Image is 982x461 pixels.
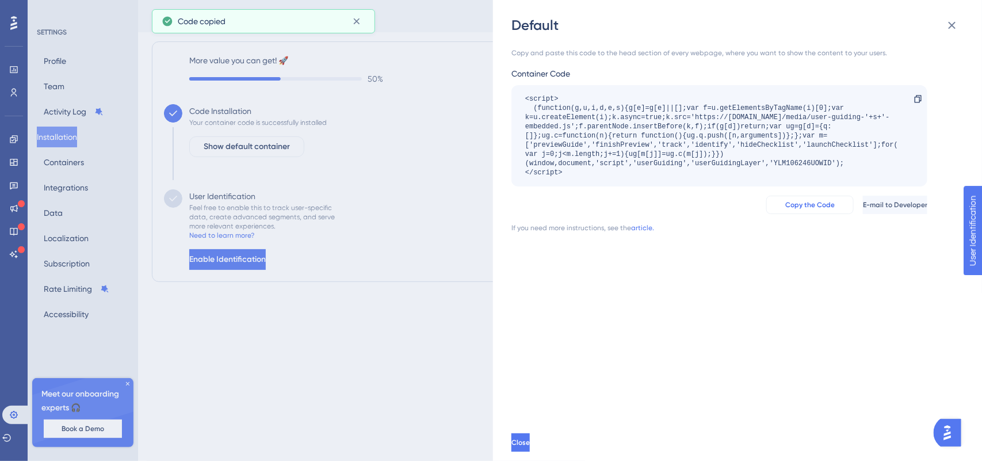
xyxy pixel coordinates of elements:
button: E-mail to Developer [863,196,927,214]
a: article. [631,223,654,233]
span: Close [511,438,530,447]
span: Copy the Code [785,200,835,209]
div: Copy and paste this code to the head section of every webpage, where you want to show the content... [511,48,927,58]
button: Copy the Code [766,196,854,214]
span: Code copied [178,14,226,28]
button: Close [511,433,530,452]
div: If you need more instructions, see the [511,223,631,233]
div: Default [511,16,966,35]
iframe: UserGuiding AI Assistant Launcher [934,416,968,450]
div: Container Code [511,67,927,81]
span: E-mail to Developer [863,200,927,209]
span: User Identification [9,3,80,17]
div: <script> (function(g,u,i,d,e,s){g[e]=g[e]||[];var f=u.getElementsByTagName(i)[0];var k=u.createEl... [525,94,902,177]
